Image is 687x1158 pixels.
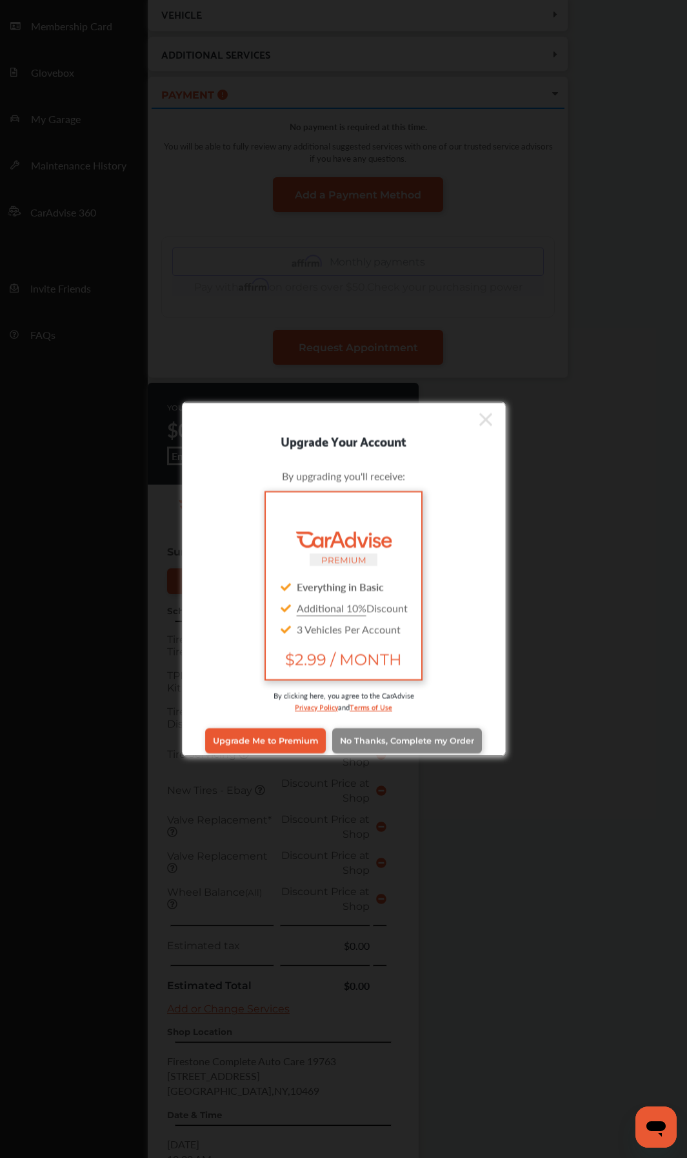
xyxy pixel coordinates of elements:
iframe: Button to launch messaging window [635,1106,677,1148]
span: Discount [297,600,408,615]
div: By upgrading you'll receive: [202,468,486,483]
small: PREMIUM [321,554,366,565]
a: No Thanks, Complete my Order [332,728,482,753]
strong: Everything in Basic [297,579,384,593]
u: Additional 10% [297,600,366,615]
a: Terms of Use [350,700,392,712]
a: Upgrade Me to Premium [205,728,326,753]
div: By clicking here, you agree to the CarAdvise and [202,690,486,725]
span: No Thanks, Complete my Order [340,736,474,746]
span: Upgrade Me to Premium [213,736,318,746]
span: $2.99 / MONTH [276,650,410,668]
a: Privacy Policy [295,700,338,712]
div: 3 Vehicles Per Account [276,618,410,639]
div: Upgrade Your Account [183,430,505,450]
